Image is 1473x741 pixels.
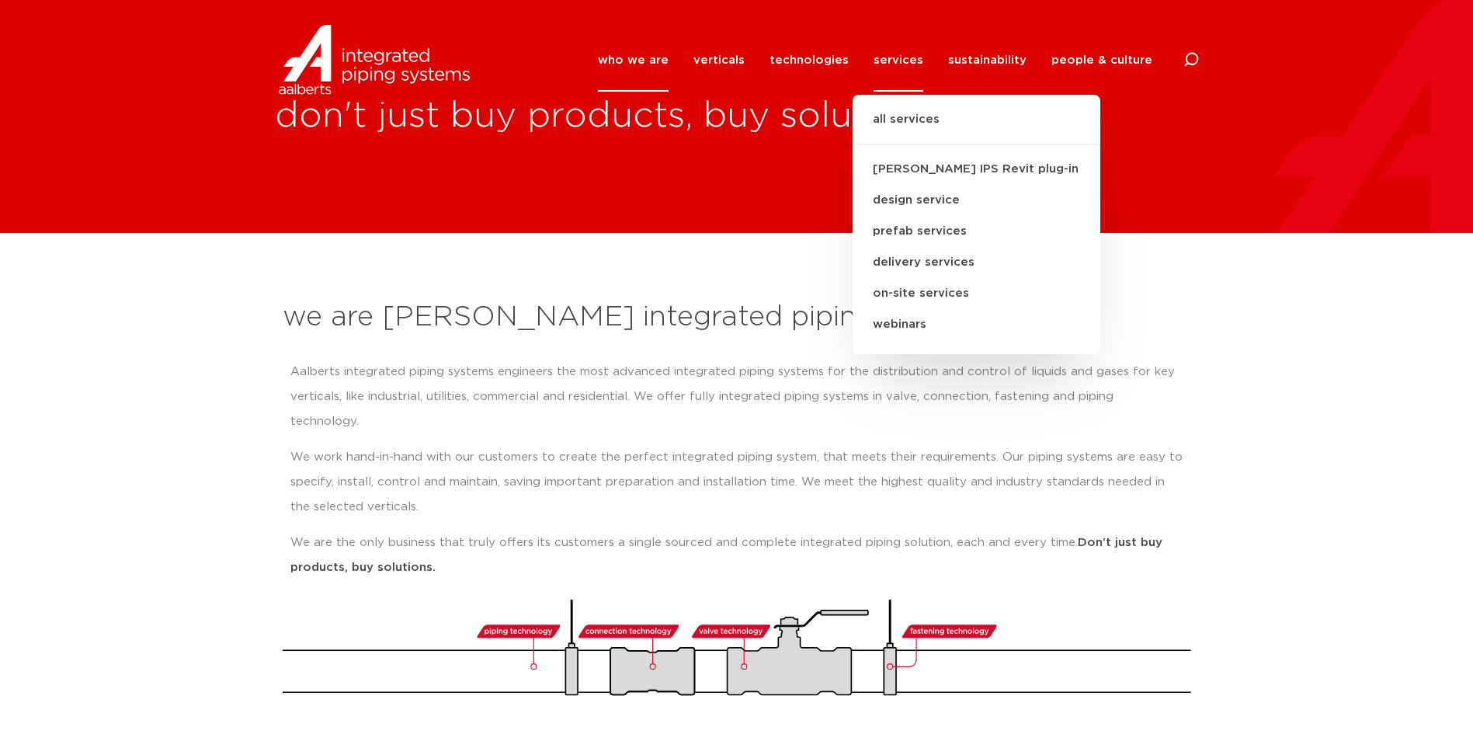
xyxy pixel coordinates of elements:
a: technologies [770,29,849,92]
nav: Menu [598,29,1152,92]
a: who we are [598,29,669,92]
a: [PERSON_NAME] IPS Revit plug-in [853,154,1100,185]
a: people & culture [1051,29,1152,92]
a: design service [853,185,1100,216]
p: We are the only business that truly offers its customers a single sourced and complete integrated... [290,531,1183,580]
a: all services [853,110,1100,144]
p: Aalberts integrated piping systems engineers the most advanced integrated piping systems for the ... [290,360,1183,434]
h2: we are [PERSON_NAME] integrated piping systems [283,299,1191,336]
a: verticals [693,29,745,92]
a: sustainability [948,29,1027,92]
a: on-site services [853,278,1100,309]
a: delivery services [853,247,1100,278]
ul: services [853,95,1100,354]
a: webinars [853,309,1100,340]
a: prefab services [853,216,1100,247]
p: We work hand-in-hand with our customers to create the perfect integrated piping system, that meet... [290,445,1183,520]
a: services [874,29,923,92]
